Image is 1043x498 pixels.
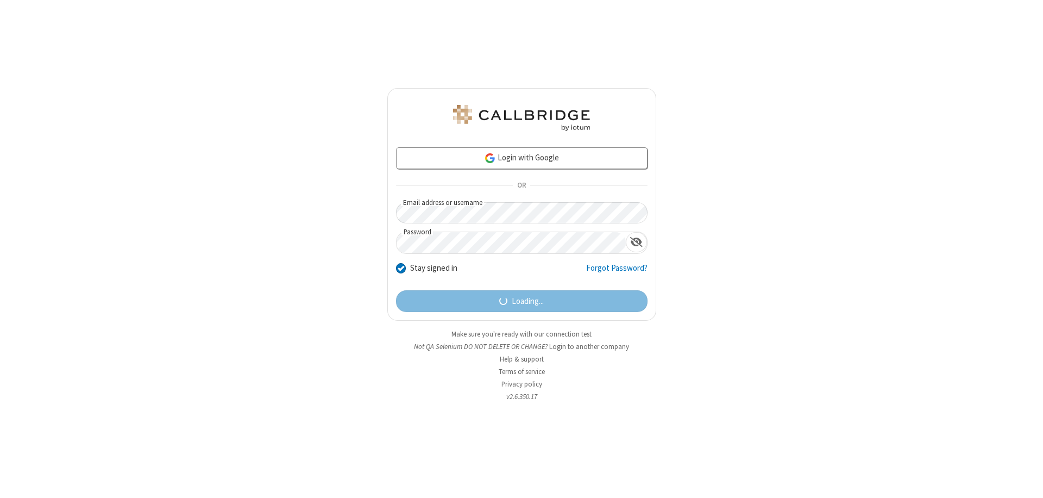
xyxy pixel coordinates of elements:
a: Help & support [500,354,544,364]
img: google-icon.png [484,152,496,164]
a: Login with Google [396,147,648,169]
label: Stay signed in [410,262,457,275]
a: Privacy policy [501,379,542,389]
span: Loading... [512,295,544,308]
div: Show password [626,232,647,252]
a: Forgot Password? [586,262,648,283]
a: Terms of service [499,367,545,376]
img: QA Selenium DO NOT DELETE OR CHANGE [451,105,592,131]
button: Login to another company [549,341,629,352]
li: v2.6.350.17 [387,391,656,402]
input: Password [397,232,626,253]
li: Not QA Selenium DO NOT DELETE OR CHANGE? [387,341,656,352]
a: Make sure you're ready with our connection test [451,329,592,339]
button: Loading... [396,290,648,312]
span: OR [513,178,530,194]
input: Email address or username [396,202,648,223]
